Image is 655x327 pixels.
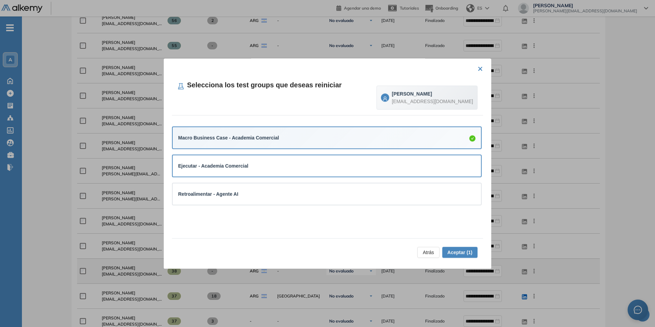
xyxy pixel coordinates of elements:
[423,248,434,256] span: Atrás
[392,91,432,96] strong: [PERSON_NAME]
[177,80,342,90] h4: Selecciona los test groups que deseas reiniciar
[621,294,655,327] div: Widget de chat
[447,248,472,256] span: Aceptar (1)
[417,247,440,258] button: Atrás
[392,98,473,104] span: [EMAIL_ADDRESS][DOMAIN_NAME]
[469,136,475,142] span: check-circle
[383,96,387,101] span: user
[621,294,655,327] iframe: Chat Widget
[178,135,279,140] strong: Macro Business Case - Academia Comercial
[177,83,184,90] span: experiment
[442,247,478,258] button: Aceptar (1)
[478,61,483,74] button: ×
[178,163,248,169] strong: Ejecutar - Academia Comercial
[178,191,238,197] strong: Retroalimentar - Agente AI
